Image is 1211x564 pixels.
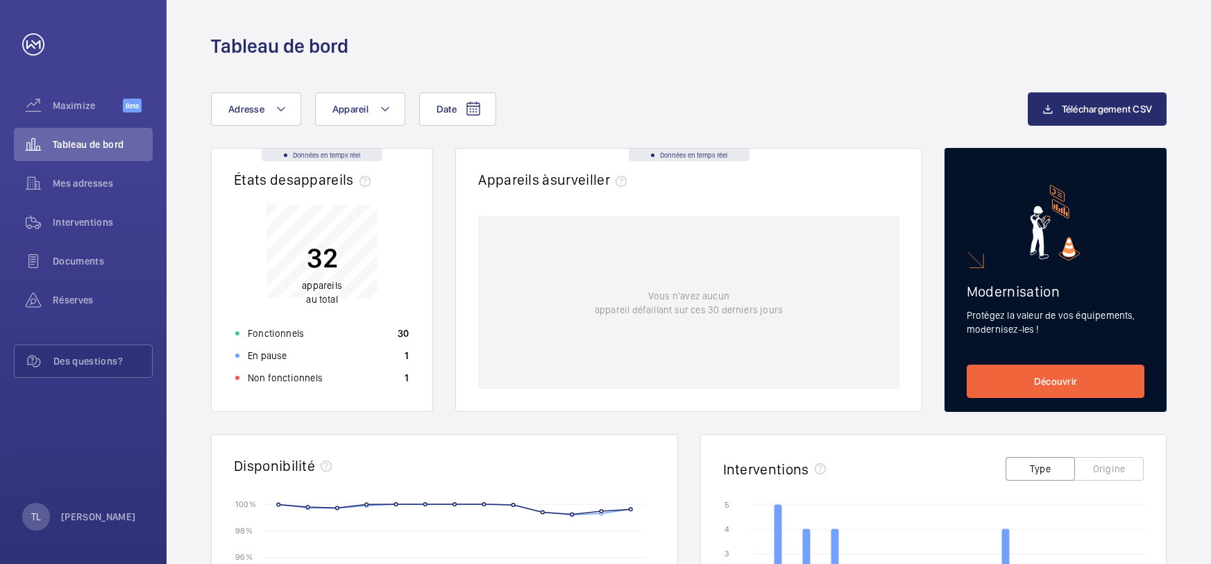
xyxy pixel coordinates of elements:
[53,354,152,368] span: Des questions?
[235,499,256,508] text: 100 %
[478,171,632,188] h2: Appareils à
[211,92,301,126] button: Adresse
[262,149,382,161] div: Données en temps réel
[53,138,153,151] span: Tableau de bord
[1030,185,1081,260] img: marketing-card.svg
[234,171,376,188] h2: États des
[1028,92,1167,126] button: Téléchargement CSV
[725,500,729,510] text: 5
[302,279,342,306] p: au total
[967,283,1144,300] h2: Modernisation
[723,461,809,478] h2: Interventions
[725,549,729,558] text: 3
[123,99,142,113] span: Beta
[550,171,632,188] span: surveiller
[405,349,409,363] p: 1
[294,171,376,188] span: appareils
[405,371,409,385] p: 1
[248,326,304,340] p: Fonctionnels
[211,33,348,59] h1: Tableau de bord
[31,510,41,524] p: TL
[1062,103,1153,115] span: Téléchargement CSV
[302,280,342,291] span: appareils
[1006,457,1075,481] button: Type
[235,526,253,536] text: 98 %
[725,524,729,534] text: 4
[315,92,405,126] button: Appareil
[1074,457,1144,481] button: Origine
[235,552,253,562] text: 96 %
[248,371,323,385] p: Non fonctionnels
[398,326,409,340] p: 30
[629,149,750,161] div: Données en temps réel
[61,510,136,524] p: [PERSON_NAME]
[228,103,264,115] span: Adresse
[53,176,153,190] span: Mes adresses
[332,103,369,115] span: Appareil
[967,365,1144,398] a: Découvrir
[595,289,783,317] p: Vous n'avez aucun appareil défaillant sur ces 30 derniers jours
[53,293,153,307] span: Réserves
[302,240,342,275] p: 32
[53,254,153,268] span: Documents
[53,215,153,229] span: Interventions
[967,308,1144,336] p: Protégez la valeur de vos équipements, modernisez-les !
[53,99,123,113] span: Maximize
[437,103,457,115] span: Date
[419,92,496,126] button: Date
[234,457,315,474] h2: Disponibilité
[248,349,287,363] p: En pause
